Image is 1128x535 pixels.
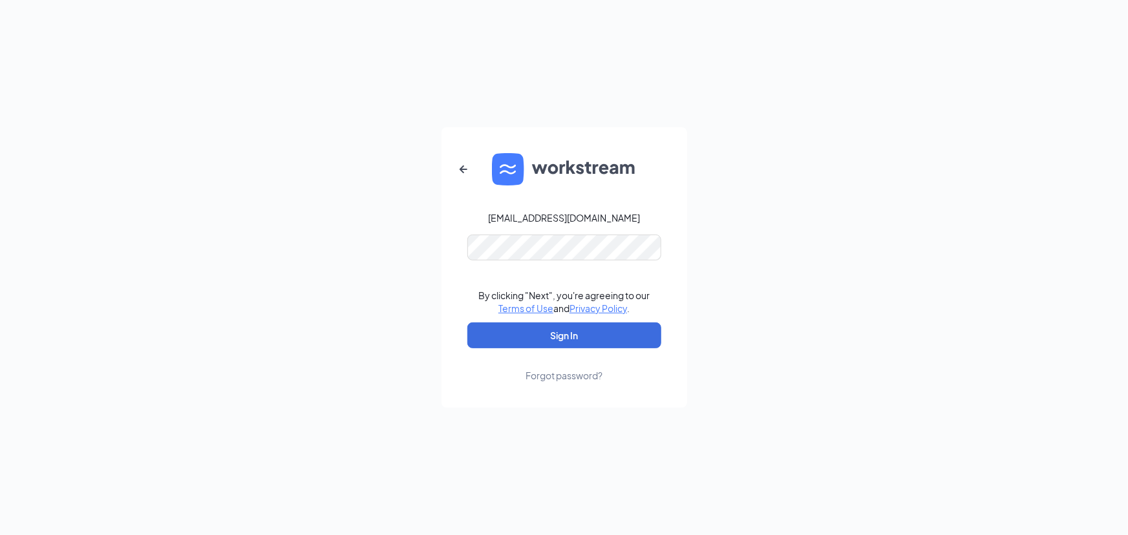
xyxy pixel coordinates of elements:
a: Privacy Policy [569,302,627,314]
div: By clicking "Next", you're agreeing to our and . [478,289,650,315]
svg: ArrowLeftNew [456,162,471,177]
a: Forgot password? [526,348,602,382]
div: [EMAIL_ADDRESS][DOMAIN_NAME] [488,211,640,224]
button: Sign In [467,322,661,348]
div: Forgot password? [526,369,602,382]
button: ArrowLeftNew [448,154,479,185]
a: Terms of Use [498,302,553,314]
img: WS logo and Workstream text [492,153,637,185]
